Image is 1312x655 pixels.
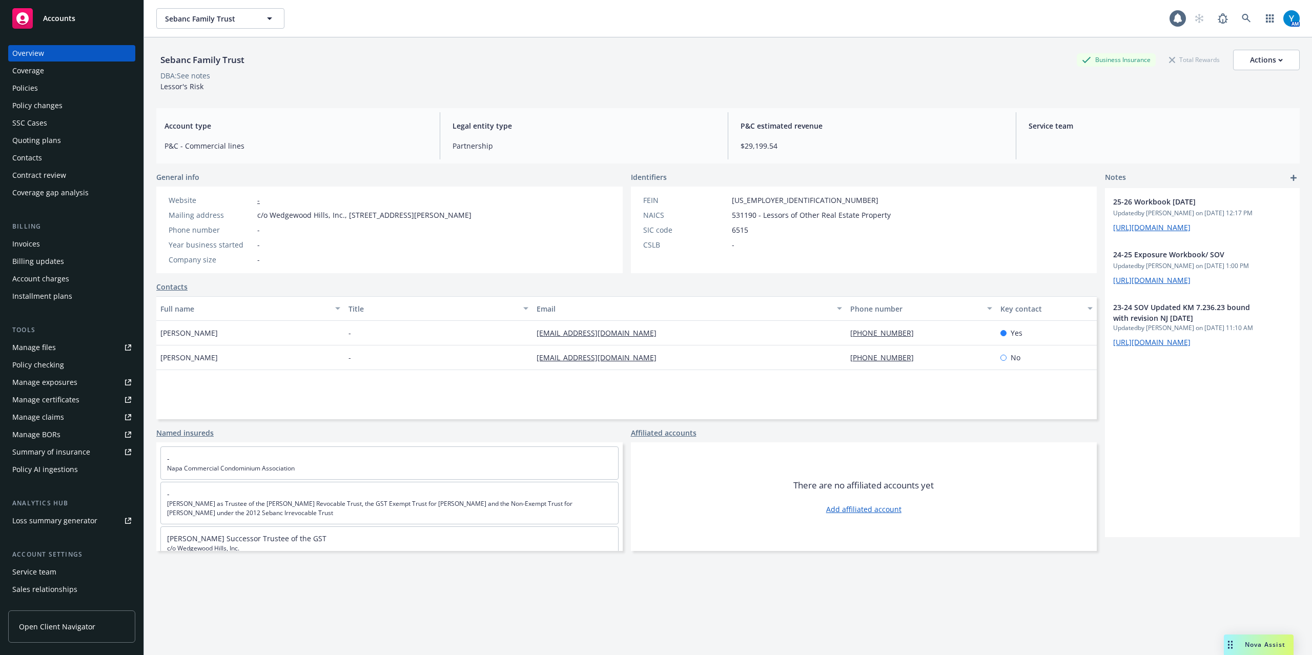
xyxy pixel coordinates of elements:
div: Company size [169,254,253,265]
a: Service team [8,564,135,580]
div: Phone number [850,303,981,314]
a: Affiliated accounts [631,427,696,438]
div: Phone number [169,224,253,235]
a: [EMAIL_ADDRESS][DOMAIN_NAME] [537,353,665,362]
a: Installment plans [8,288,135,304]
a: - [167,454,170,463]
button: Actions [1233,50,1300,70]
span: Service team [1029,120,1291,131]
button: Title [344,296,532,321]
div: Mailing address [169,210,253,220]
div: Manage exposures [12,374,77,391]
span: Updated by [PERSON_NAME] on [DATE] 11:10 AM [1113,323,1291,333]
div: Quoting plans [12,132,61,149]
div: Manage BORs [12,426,60,443]
div: NAICS [643,210,728,220]
span: Napa Commercial Condominium Association [167,464,612,473]
div: Analytics hub [8,498,135,508]
span: - [348,327,351,338]
span: - [257,254,260,265]
a: Policies [8,80,135,96]
div: Related accounts [12,599,71,615]
div: Drag to move [1224,634,1237,655]
span: Legal entity type [453,120,715,131]
div: Key contact [1000,303,1081,314]
div: Manage certificates [12,392,79,408]
button: Key contact [996,296,1097,321]
span: General info [156,172,199,182]
a: [PHONE_NUMBER] [850,328,922,338]
div: Policy changes [12,97,63,114]
div: Sebanc Family Trust [156,53,249,67]
div: DBA: See notes [160,70,210,81]
span: - [732,239,734,250]
a: Add affiliated account [826,504,901,515]
span: Open Client Navigator [19,621,95,632]
div: Total Rewards [1164,53,1225,66]
a: Coverage [8,63,135,79]
a: Overview [8,45,135,62]
span: No [1011,352,1020,363]
span: - [257,239,260,250]
span: Updated by [PERSON_NAME] on [DATE] 1:00 PM [1113,261,1291,271]
a: Accounts [8,4,135,33]
span: c/o Wedgewood Hills, Inc. [167,544,612,553]
div: Billing updates [12,253,64,270]
a: Named insureds [156,427,214,438]
div: 25-26 Workbook [DATE]Updatedby [PERSON_NAME] on [DATE] 12:17 PM[URL][DOMAIN_NAME] [1105,188,1300,241]
div: Coverage gap analysis [12,185,89,201]
a: [URL][DOMAIN_NAME] [1113,337,1191,347]
div: CSLB [643,239,728,250]
a: - [167,489,170,499]
div: 24-25 Exposure Workbook/ SOVUpdatedby [PERSON_NAME] on [DATE] 1:00 PM[URL][DOMAIN_NAME] [1105,241,1300,294]
a: Contacts [8,150,135,166]
a: add [1287,172,1300,184]
a: [PERSON_NAME] Successor Trustee of the GST [167,534,326,543]
a: Manage files [8,339,135,356]
div: Contacts [12,150,42,166]
div: Policy checking [12,357,64,373]
span: [PERSON_NAME] as Trustee of the [PERSON_NAME] Revocable Trust, the GST Exempt Trust for [PERSON_N... [167,499,612,518]
a: Summary of insurance [8,444,135,460]
div: Year business started [169,239,253,250]
a: Policy changes [8,97,135,114]
span: Yes [1011,327,1022,338]
div: Overview [12,45,44,62]
span: 25-26 Workbook [DATE] [1113,196,1265,207]
span: Notes [1105,172,1126,184]
span: Identifiers [631,172,667,182]
div: SSC Cases [12,115,47,131]
a: Contract review [8,167,135,183]
a: Policy checking [8,357,135,373]
span: c/o Wedgewood Hills, Inc., [STREET_ADDRESS][PERSON_NAME] [257,210,471,220]
a: Manage certificates [8,392,135,408]
a: [URL][DOMAIN_NAME] [1113,222,1191,232]
div: Manage files [12,339,56,356]
a: [URL][DOMAIN_NAME] [1113,275,1191,285]
a: Switch app [1260,8,1280,29]
span: 23-24 SOV Updated KM 7.236.23 bound with revision NJ [DATE] [1113,302,1265,323]
div: Website [169,195,253,206]
span: Lessor's Risk [160,81,203,91]
span: 531190 - Lessors of Other Real Estate Property [732,210,891,220]
div: FEIN [643,195,728,206]
span: - [348,352,351,363]
div: Actions [1250,50,1283,70]
div: Full name [160,303,329,314]
a: Report a Bug [1213,8,1233,29]
div: Summary of insurance [12,444,90,460]
div: Coverage [12,63,44,79]
a: Loss summary generator [8,513,135,529]
a: Manage claims [8,409,135,425]
div: 23-24 SOV Updated KM 7.236.23 bound with revision NJ [DATE]Updatedby [PERSON_NAME] on [DATE] 11:1... [1105,294,1300,356]
a: Billing updates [8,253,135,270]
div: Tools [8,325,135,335]
a: Manage exposures [8,374,135,391]
a: Policy AI ingestions [8,461,135,478]
div: Account settings [8,549,135,560]
span: 6515 [732,224,748,235]
button: Email [532,296,846,321]
a: Account charges [8,271,135,287]
span: Updated by [PERSON_NAME] on [DATE] 12:17 PM [1113,209,1291,218]
div: Policy AI ingestions [12,461,78,478]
